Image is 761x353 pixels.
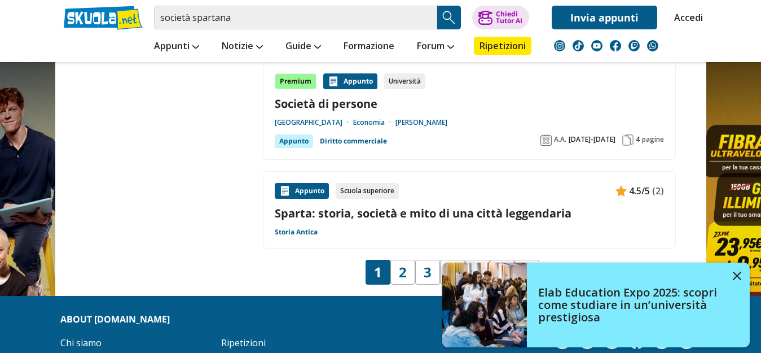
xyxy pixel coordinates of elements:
[151,37,202,57] a: Appunti
[275,228,318,237] a: Storia Antica
[591,40,602,51] img: youtube
[154,6,437,29] input: Cerca appunti, riassunti o versioni
[554,40,565,51] img: instagram
[320,134,387,148] a: Diritto commerciale
[642,135,664,144] span: pagine
[283,37,324,57] a: Guide
[323,73,377,89] div: Appunto
[573,40,584,51] img: tiktok
[636,135,640,144] span: 4
[628,40,640,51] img: twitch
[221,337,266,349] a: Ripetizioni
[569,135,615,144] span: [DATE]-[DATE]
[399,264,407,280] a: 2
[60,337,102,349] a: Chi siamo
[622,134,634,146] img: Pagine
[395,118,447,127] a: [PERSON_NAME]
[353,118,395,127] a: Economia
[610,40,621,51] img: facebook
[279,185,291,197] img: Appunti contenuto
[275,96,664,111] a: Società di persone
[472,6,529,29] button: ChiediTutor AI
[733,272,741,280] img: close
[629,184,650,198] span: 4.5/5
[540,134,552,146] img: Anno accademico
[275,118,353,127] a: [GEOGRAPHIC_DATA]
[652,184,664,198] span: (2)
[275,183,329,199] div: Appunto
[219,37,266,57] a: Notizie
[336,183,399,199] div: Scuola superiore
[384,73,425,89] div: Università
[414,37,457,57] a: Forum
[263,260,676,285] nav: Navigazione pagine
[341,37,397,57] a: Formazione
[441,9,458,26] img: Cerca appunti, riassunti o versioni
[647,40,658,51] img: WhatsApp
[374,264,382,280] span: 1
[538,286,724,324] h4: Elab Education Expo 2025: scopri come studiare in un’università prestigiosa
[275,134,313,148] div: Appunto
[554,135,566,144] span: A.A.
[496,11,522,24] div: Chiedi Tutor AI
[674,6,698,29] a: Accedi
[60,313,170,325] strong: About [DOMAIN_NAME]
[437,6,461,29] button: Search Button
[442,263,750,347] a: Elab Education Expo 2025: scopri come studiare in un’università prestigiosa
[275,73,316,89] div: Premium
[275,206,664,221] a: Sparta: storia, società e mito di una città leggendaria
[424,264,432,280] a: 3
[474,37,531,55] a: Ripetizioni
[552,6,657,29] a: Invia appunti
[328,76,339,87] img: Appunti contenuto
[615,185,627,197] img: Appunti contenuto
